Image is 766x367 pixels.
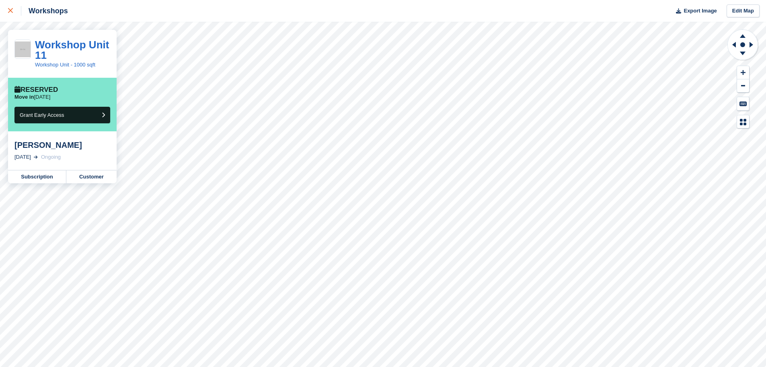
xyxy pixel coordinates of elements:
a: Subscription [8,170,66,183]
button: Zoom In [737,66,749,79]
button: Grant Early Access [14,107,110,123]
div: Reserved [14,86,58,94]
span: Grant Early Access [20,112,64,118]
p: [DATE] [14,94,50,100]
button: Zoom Out [737,79,749,93]
div: [PERSON_NAME] [14,140,110,150]
a: Workshop Unit - 1000 sqft [35,62,95,68]
a: Workshop Unit 11 [35,39,109,61]
button: Map Legend [737,115,749,129]
span: Move in [14,94,34,100]
img: arrow-right-light-icn-cde0832a797a2874e46488d9cf13f60e5c3a73dbe684e267c42b8395dfbc2abf.svg [34,156,38,159]
a: Edit Map [727,4,760,18]
button: Keyboard Shortcuts [737,97,749,110]
span: Export Image [684,7,717,15]
button: Export Image [671,4,717,18]
div: [DATE] [14,153,31,161]
a: Customer [66,170,117,183]
img: 256x256-placeholder-a091544baa16b46aadf0b611073c37e8ed6a367829ab441c3b0103e7cf8a5b1b.png [15,41,31,57]
div: Ongoing [41,153,61,161]
div: Workshops [21,6,68,16]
